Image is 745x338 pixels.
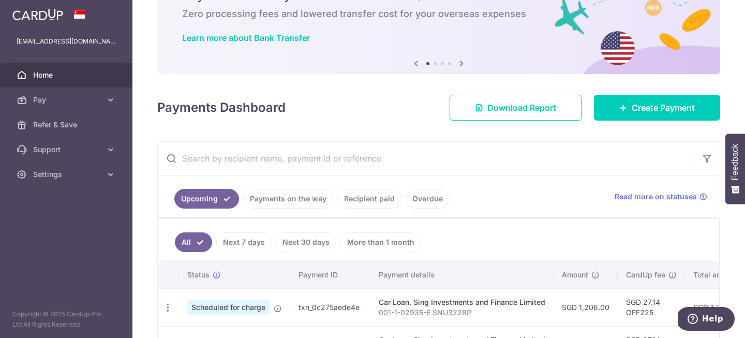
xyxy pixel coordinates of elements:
iframe: Opens a widget where you can find more information [678,307,735,333]
input: Search by recipient name, payment id or reference [158,142,695,175]
span: Support [33,144,101,155]
div: Car Loan. Sing Investments and Finance Limited [379,297,545,307]
a: All [175,232,212,252]
a: Create Payment [594,95,720,121]
span: Refer & Save [33,120,101,130]
td: SGD 27.14 OFF225 [618,288,685,326]
a: Payments on the way [243,189,333,209]
a: Learn more about Bank Transfer [182,33,310,43]
p: [EMAIL_ADDRESS][DOMAIN_NAME] [17,36,116,47]
a: Recipient paid [337,189,401,209]
a: More than 1 month [340,232,421,252]
span: Total amt. [693,270,727,280]
td: SGD 1,206.00 [554,288,618,326]
a: Next 7 days [216,232,272,252]
span: Download Report [487,101,556,114]
button: Feedback - Show survey [725,134,745,204]
span: Settings [33,169,101,180]
a: Next 30 days [276,232,336,252]
td: txn_0c275aede4e [290,288,370,326]
th: Payment details [370,261,554,288]
span: Feedback [731,144,740,180]
img: CardUp [12,8,63,21]
span: Pay [33,95,101,105]
span: CardUp fee [626,270,665,280]
span: Scheduled for charge [187,300,270,315]
h6: Zero processing fees and lowered transfer cost for your overseas expenses [182,8,695,20]
span: Create Payment [632,101,695,114]
p: 001-1-02935-E SNU3228P [379,307,545,318]
span: Status [187,270,210,280]
span: Read more on statuses [615,192,697,202]
a: Read more on statuses [615,192,707,202]
a: Overdue [406,189,450,209]
h4: Payments Dashboard [157,98,286,117]
a: Download Report [450,95,582,121]
span: Home [33,70,101,80]
a: Upcoming [174,189,239,209]
th: Payment ID [290,261,370,288]
span: Amount [562,270,588,280]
